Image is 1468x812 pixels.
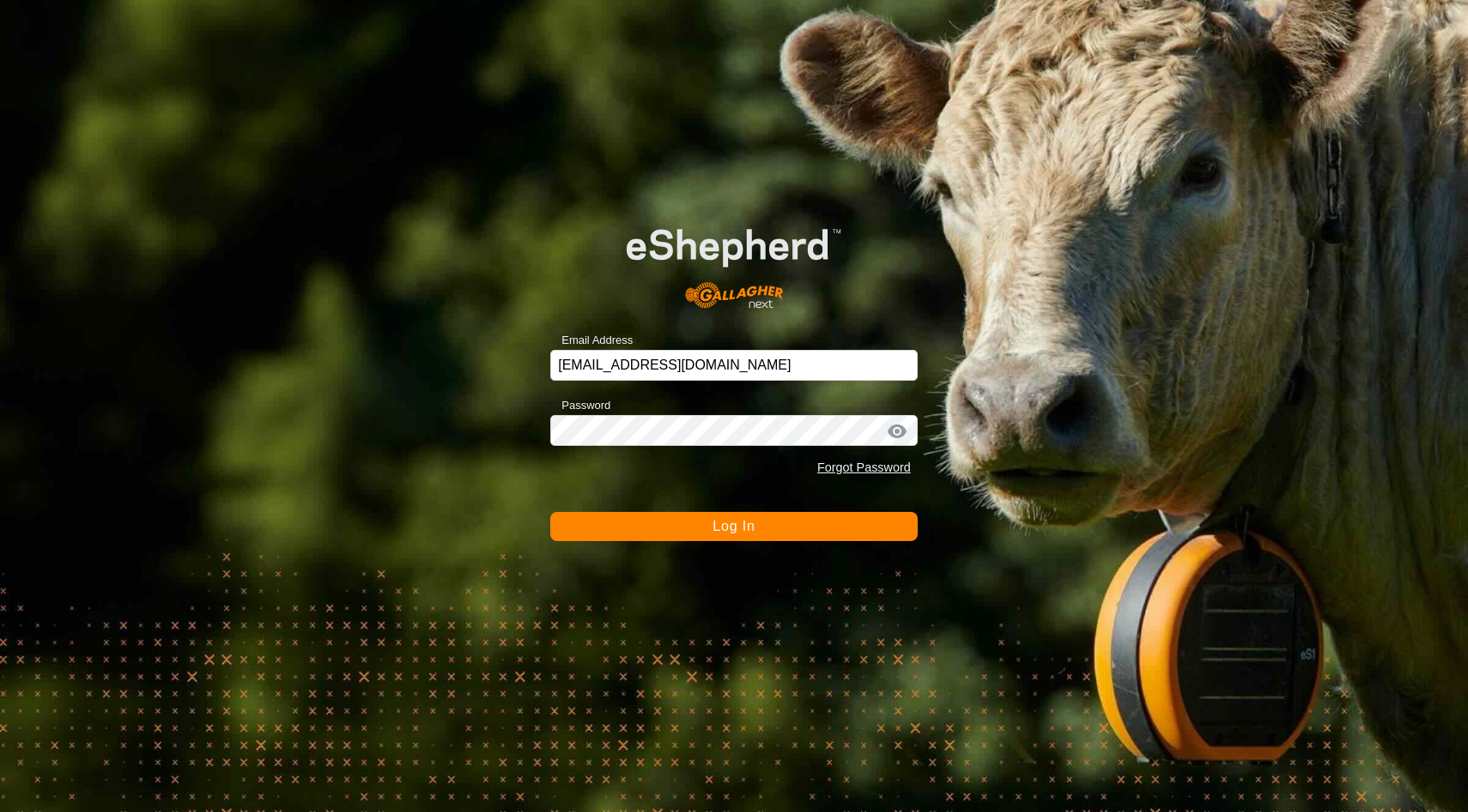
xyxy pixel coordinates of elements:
[550,350,918,381] input: Email Address
[550,397,610,414] label: Password
[550,332,633,349] label: Email Address
[550,512,918,541] button: Log In
[713,519,755,533] span: Log In
[817,460,911,474] a: Forgot Password
[587,198,881,323] img: E-shepherd Logo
